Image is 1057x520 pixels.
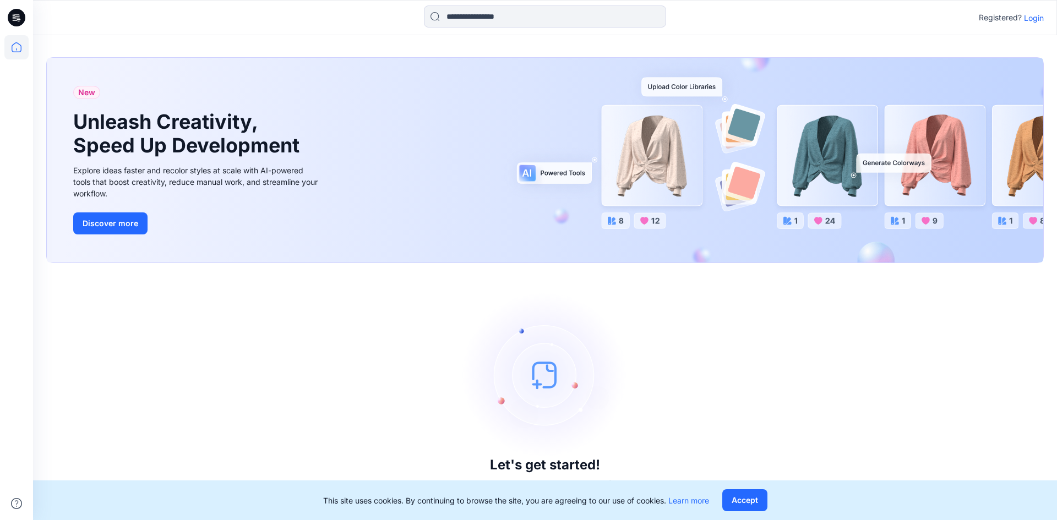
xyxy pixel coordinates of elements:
button: Discover more [73,212,148,234]
button: Accept [722,489,767,511]
h3: Let's get started! [490,457,600,473]
span: New [78,86,95,99]
p: Click New to add a style or create a folder. [455,477,635,490]
a: Learn more [668,496,709,505]
p: This site uses cookies. By continuing to browse the site, you are agreeing to our use of cookies. [323,495,709,506]
h1: Unleash Creativity, Speed Up Development [73,110,304,157]
a: Discover more [73,212,321,234]
div: Explore ideas faster and recolor styles at scale with AI-powered tools that boost creativity, red... [73,165,321,199]
p: Registered? [979,11,1022,24]
img: empty-state-image.svg [462,292,628,457]
p: Login [1024,12,1044,24]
